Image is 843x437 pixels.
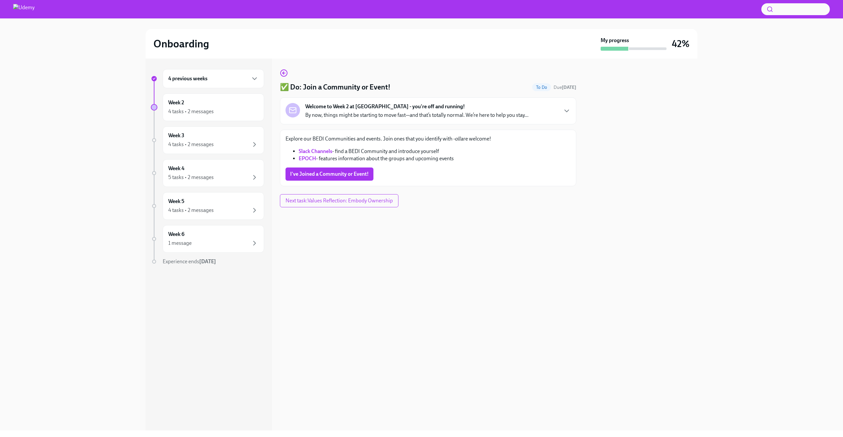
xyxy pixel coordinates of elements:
[601,37,629,44] strong: My progress
[168,174,214,181] div: 5 tasks • 2 messages
[554,84,576,90] span: September 6th, 2025 10:00
[554,85,576,90] span: Due
[168,240,192,247] div: 1 message
[199,258,216,265] strong: [DATE]
[151,192,264,220] a: Week 54 tasks • 2 messages
[672,38,690,50] h3: 42%
[168,207,214,214] div: 4 tasks • 2 messages
[299,148,332,154] a: Slack Channels
[299,148,571,155] li: - find a BEDI Community and introduce yourself
[562,85,576,90] strong: [DATE]
[153,37,209,50] h2: Onboarding
[168,108,214,115] div: 4 tasks • 2 messages
[151,126,264,154] a: Week 34 tasks • 2 messages
[280,82,391,92] h4: ✅ Do: Join a Community or Event!
[286,197,393,204] span: Next task : Values Reflection: Embody Ownership
[151,159,264,187] a: Week 45 tasks • 2 messages
[286,135,571,142] p: Explore our BEDI Communities and events. Join ones that you identify with - are welcome!
[286,167,373,181] button: I've Joined a Community or Event!
[299,155,571,162] li: - features information about the groups and upcoming events
[13,4,35,14] img: Udemy
[455,136,461,142] em: all
[168,231,184,238] h6: Week 6
[305,112,529,119] p: By now, things might be starting to move fast—and that’s totally normal. We’re here to help you s...
[299,155,316,162] a: EPOCH
[163,69,264,88] div: 4 previous weeks
[280,194,398,207] button: Next task:Values Reflection: Embody Ownership
[168,75,207,82] h6: 4 previous weeks
[168,132,184,139] h6: Week 3
[168,141,214,148] div: 4 tasks • 2 messages
[168,198,184,205] h6: Week 5
[305,103,465,110] strong: Welcome to Week 2 at [GEOGRAPHIC_DATA] - you're off and running!
[290,171,369,177] span: I've Joined a Community or Event!
[168,99,184,106] h6: Week 2
[163,258,216,265] span: Experience ends
[151,225,264,253] a: Week 61 message
[532,85,551,90] span: To Do
[151,93,264,121] a: Week 24 tasks • 2 messages
[168,165,184,172] h6: Week 4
